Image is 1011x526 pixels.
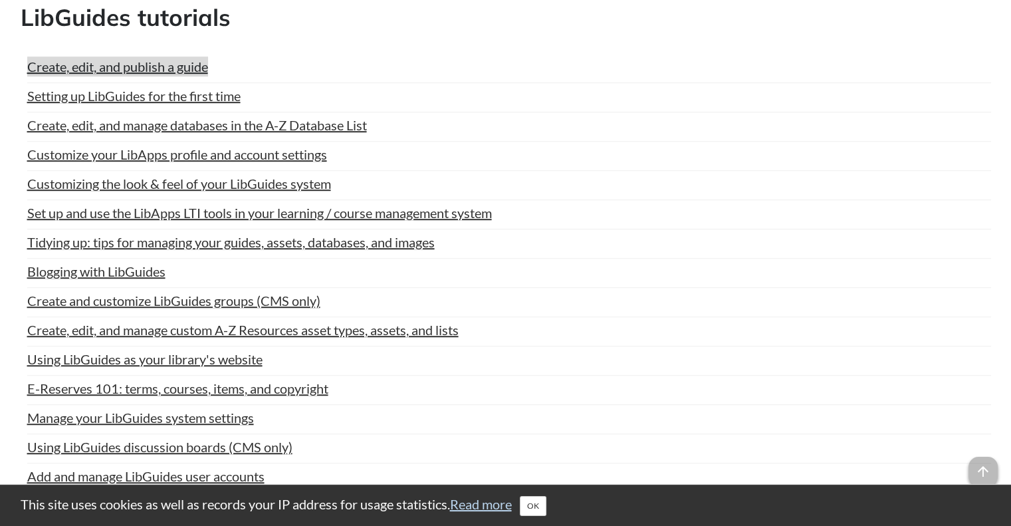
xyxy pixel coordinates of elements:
[27,203,492,223] a: Set up and use the LibApps LTI tools in your learning / course management system
[27,466,265,486] a: Add and manage LibGuides user accounts
[27,378,328,398] a: E-Reserves 101: terms, courses, items, and copyright
[27,320,459,340] a: Create, edit, and manage custom A-Z Resources asset types, assets, and lists
[27,408,254,428] a: Manage your LibGuides system settings
[968,457,998,486] span: arrow_upward
[520,496,546,516] button: Close
[27,232,435,252] a: Tidying up: tips for managing your guides, assets, databases, and images
[7,495,1004,516] div: This site uses cookies as well as records your IP address for usage statistics.
[27,349,263,369] a: Using LibGuides as your library's website
[450,496,512,512] a: Read more
[27,174,331,194] a: Customizing the look & feel of your LibGuides system
[968,458,998,474] a: arrow_upward
[27,144,327,164] a: Customize your LibApps profile and account settings
[27,437,292,457] a: Using LibGuides discussion boards (CMS only)
[27,86,241,106] a: Setting up LibGuides for the first time
[27,291,320,311] a: Create and customize LibGuides groups (CMS only)
[27,57,208,76] a: Create, edit, and publish a guide
[21,1,991,34] h2: LibGuides tutorials
[27,115,367,135] a: Create, edit, and manage databases in the A-Z Database List
[27,261,166,281] a: Blogging with LibGuides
